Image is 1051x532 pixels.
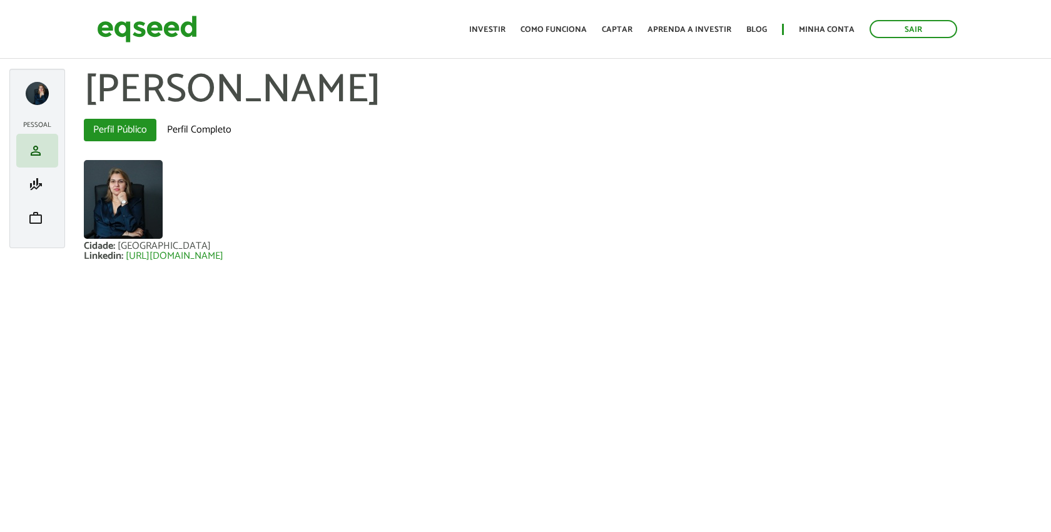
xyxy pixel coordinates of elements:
[19,143,55,158] a: person
[118,241,211,251] div: [GEOGRAPHIC_DATA]
[28,143,43,158] span: person
[84,119,156,141] a: Perfil Público
[158,119,241,141] a: Perfil Completo
[121,248,123,264] span: :
[84,241,118,251] div: Cidade
[26,82,49,105] a: Expandir menu
[28,211,43,226] span: work
[126,251,223,261] a: [URL][DOMAIN_NAME]
[113,238,115,254] span: :
[16,168,58,201] li: Minha simulação
[97,13,197,46] img: EqSeed
[16,201,58,235] li: Meu portfólio
[19,211,55,226] a: work
[16,134,58,168] li: Meu perfil
[746,26,767,34] a: Blog
[870,20,957,38] a: Sair
[647,26,731,34] a: Aprenda a investir
[602,26,632,34] a: Captar
[84,160,163,239] a: Ver perfil do usuário.
[16,121,58,129] h2: Pessoal
[469,26,505,34] a: Investir
[28,177,43,192] span: finance_mode
[799,26,855,34] a: Minha conta
[84,251,126,261] div: Linkedin
[84,69,1042,113] h1: [PERSON_NAME]
[520,26,587,34] a: Como funciona
[19,177,55,192] a: finance_mode
[84,160,163,239] img: Foto de Juliana Chrispin Gavineli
